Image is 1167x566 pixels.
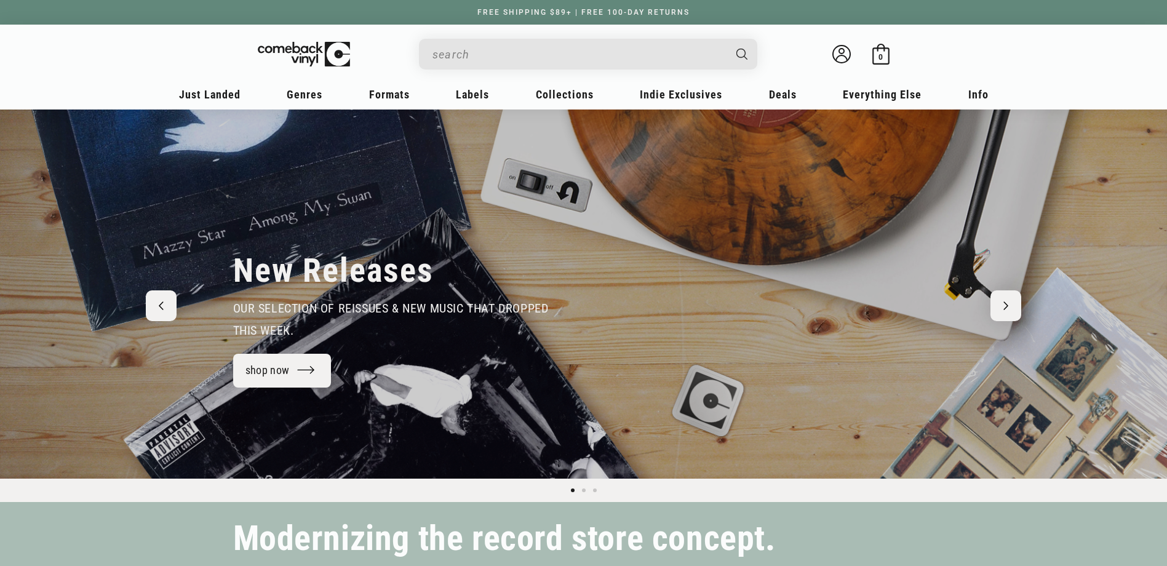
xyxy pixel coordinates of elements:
[968,88,989,101] span: Info
[589,485,600,496] button: Load slide 3 of 3
[419,39,757,70] div: Search
[233,301,549,338] span: our selection of reissues & new music that dropped this week.
[536,88,594,101] span: Collections
[369,88,410,101] span: Formats
[432,42,724,67] input: search
[567,485,578,496] button: Load slide 1 of 3
[878,52,883,62] span: 0
[233,354,332,388] a: shop now
[465,8,702,17] a: FREE SHIPPING $89+ | FREE 100-DAY RETURNS
[725,39,759,70] button: Search
[640,88,722,101] span: Indie Exclusives
[233,250,434,291] h2: New Releases
[179,88,241,101] span: Just Landed
[578,485,589,496] button: Load slide 2 of 3
[456,88,489,101] span: Labels
[146,290,177,321] button: Previous slide
[990,290,1021,321] button: Next slide
[233,524,776,553] h2: Modernizing the record store concept.
[287,88,322,101] span: Genres
[843,88,922,101] span: Everything Else
[769,88,797,101] span: Deals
